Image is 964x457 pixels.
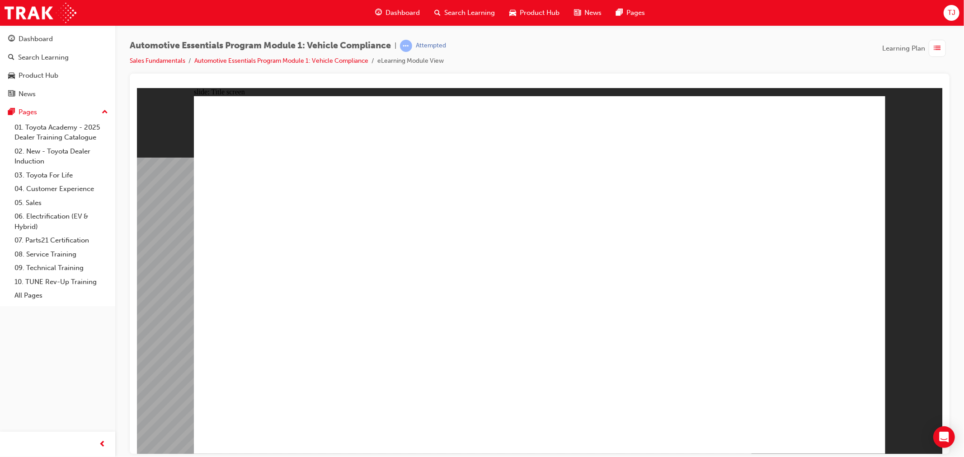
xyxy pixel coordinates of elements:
[8,54,14,62] span: search-icon
[416,42,446,50] div: Attempted
[933,426,955,448] div: Open Intercom Messenger
[882,43,925,54] span: Learning Plan
[11,145,112,168] a: 02. New - Toyota Dealer Induction
[375,7,382,19] span: guage-icon
[934,43,941,54] span: list-icon
[377,56,444,66] li: eLearning Module View
[444,8,495,18] span: Search Learning
[130,41,391,51] span: Automotive Essentials Program Module 1: Vehicle Compliance
[11,182,112,196] a: 04. Customer Experience
[130,57,185,65] a: Sales Fundamentals
[8,72,15,80] span: car-icon
[434,7,441,19] span: search-icon
[19,89,36,99] div: News
[609,4,652,22] a: pages-iconPages
[4,29,112,104] button: DashboardSearch LearningProduct HubNews
[194,57,368,65] a: Automotive Essentials Program Module 1: Vehicle Compliance
[400,40,412,52] span: learningRecordVerb_ATTEMPT-icon
[626,8,645,18] span: Pages
[11,261,112,275] a: 09. Technical Training
[944,5,959,21] button: TJ
[8,90,15,98] span: news-icon
[11,196,112,210] a: 05. Sales
[4,86,112,103] a: News
[368,4,427,22] a: guage-iconDashboard
[11,275,112,289] a: 10. TUNE Rev-Up Training
[11,168,112,182] a: 03. Toyota For Life
[5,3,76,23] img: Trak
[11,289,112,303] a: All Pages
[11,121,112,145] a: 01. Toyota Academy - 2025 Dealer Training Catalogue
[386,8,420,18] span: Dashboard
[584,8,602,18] span: News
[574,7,581,19] span: news-icon
[509,7,516,19] span: car-icon
[4,31,112,47] a: Dashboard
[19,107,37,117] div: Pages
[18,52,69,63] div: Search Learning
[616,7,623,19] span: pages-icon
[99,439,106,450] span: prev-icon
[948,8,955,18] span: TJ
[4,49,112,66] a: Search Learning
[4,104,112,121] button: Pages
[102,107,108,118] span: up-icon
[11,233,112,247] a: 07. Parts21 Certification
[19,70,58,81] div: Product Hub
[11,247,112,261] a: 08. Service Training
[502,4,567,22] a: car-iconProduct Hub
[11,210,112,233] a: 06. Electrification (EV & Hybrid)
[427,4,502,22] a: search-iconSearch Learning
[8,35,15,43] span: guage-icon
[567,4,609,22] a: news-iconNews
[520,8,560,18] span: Product Hub
[882,40,950,57] button: Learning Plan
[8,108,15,117] span: pages-icon
[395,41,396,51] span: |
[19,34,53,44] div: Dashboard
[4,67,112,84] a: Product Hub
